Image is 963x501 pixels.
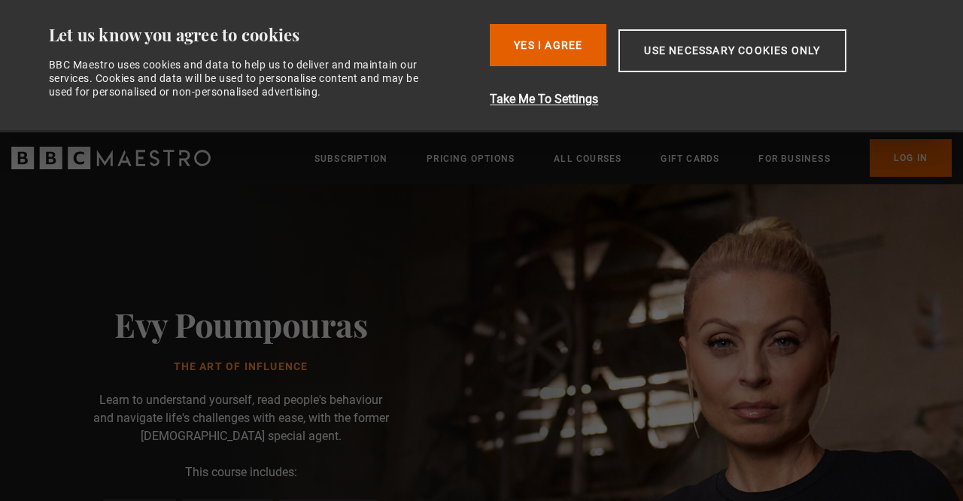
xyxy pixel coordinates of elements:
a: All Courses [554,151,621,166]
a: For business [758,151,830,166]
div: Let us know you agree to cookies [49,24,478,46]
p: Learn to understand yourself, read people's behaviour and navigate life's challenges with ease, w... [90,391,391,445]
nav: Primary [314,139,952,177]
a: Gift Cards [661,151,719,166]
div: BBC Maestro uses cookies and data to help us to deliver and maintain our services. Cookies and da... [49,58,436,99]
button: Take Me To Settings [490,90,925,108]
a: Pricing Options [427,151,515,166]
button: Yes I Agree [490,24,606,66]
h1: The Art of Influence [114,361,367,373]
h2: Evy Poumpouras [114,305,367,343]
button: Use necessary cookies only [618,29,846,72]
a: Subscription [314,151,387,166]
svg: BBC Maestro [11,147,211,169]
a: Log In [870,139,952,177]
